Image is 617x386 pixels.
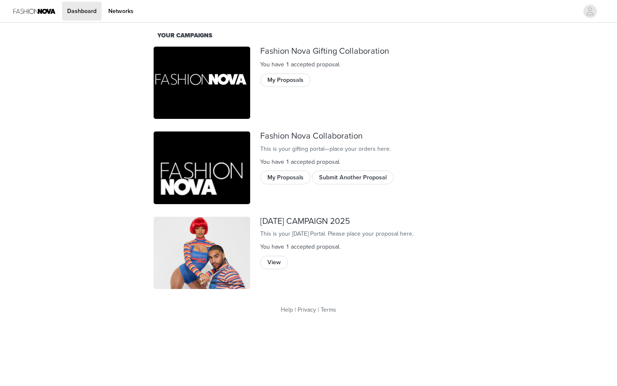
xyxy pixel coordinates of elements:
span: You have 1 accepted proposal . [260,243,340,250]
button: My Proposals [260,171,311,184]
span: | [318,306,319,313]
button: View [260,256,288,269]
button: Submit Another Proposal [312,171,394,184]
span: | [295,306,296,313]
img: Fashion Nova [154,47,250,119]
img: Fashion Nova [154,217,250,289]
div: This is your gifting portal—place your orders here. [260,144,463,153]
div: Your Campaigns [157,31,460,40]
img: Fashion Nova Logo [13,2,55,21]
img: Fashion Nova [154,131,250,204]
a: Dashboard [62,2,102,21]
button: My Proposals [260,74,311,87]
span: You have 1 accepted proposal . [260,158,340,165]
div: Fashion Nova Collaboration [260,131,463,141]
a: Help [281,306,293,313]
a: Networks [103,2,139,21]
span: You have 1 accepted proposal . [260,61,340,68]
div: Fashion Nova Gifting Collaboration [260,47,463,56]
a: View [260,256,288,263]
a: Terms [321,306,336,313]
a: Privacy [298,306,316,313]
div: This is your [DATE] Portal. Please place your proposal here. [260,229,463,238]
div: avatar [586,5,594,18]
div: [DATE] CAMPAIGN 2025 [260,217,463,226]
